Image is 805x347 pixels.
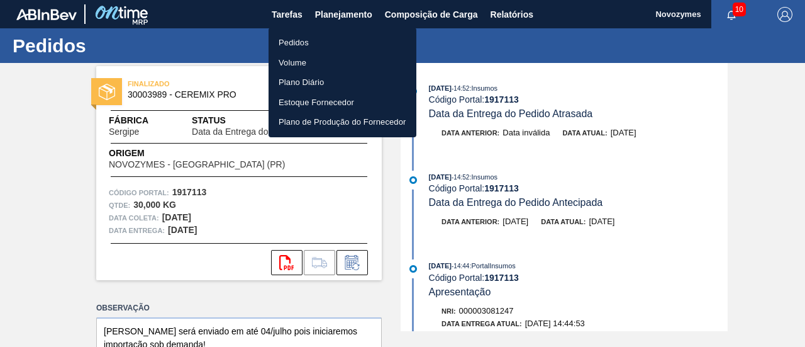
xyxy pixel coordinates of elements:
[269,53,416,73] a: Volume
[269,93,416,113] a: Estoque Fornecedor
[269,112,416,132] a: Plano de Produção do Fornecedor
[269,33,416,53] a: Pedidos
[269,72,416,93] a: Plano Diário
